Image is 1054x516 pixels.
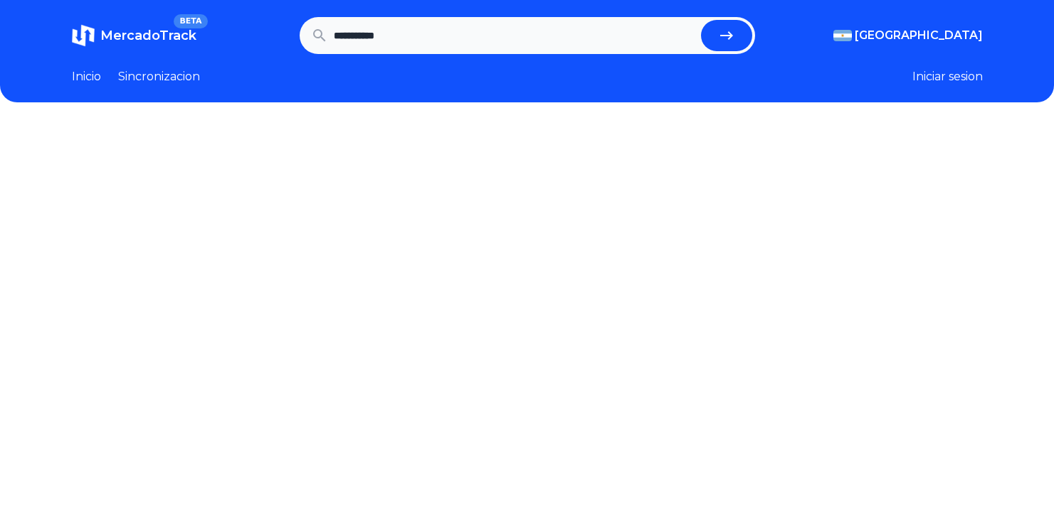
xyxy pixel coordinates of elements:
[72,24,196,47] a: MercadoTrackBETA
[72,68,101,85] a: Inicio
[833,30,852,41] img: Argentina
[833,27,983,44] button: [GEOGRAPHIC_DATA]
[72,24,95,47] img: MercadoTrack
[118,68,200,85] a: Sincronizacion
[912,68,983,85] button: Iniciar sesion
[855,27,983,44] span: [GEOGRAPHIC_DATA]
[100,28,196,43] span: MercadoTrack
[174,14,207,28] span: BETA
